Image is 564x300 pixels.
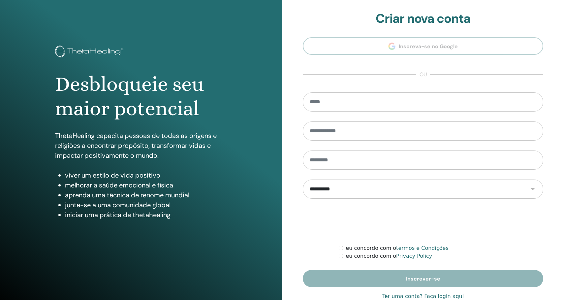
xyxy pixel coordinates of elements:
li: iniciar uma prática de thetahealing [65,210,227,220]
iframe: reCAPTCHA [373,209,473,234]
h2: Criar nova conta [303,11,543,26]
a: termos e Condições [396,245,449,251]
li: aprenda uma técnica de renome mundial [65,190,227,200]
h1: Desbloqueie seu maior potencial [55,72,227,121]
li: junte-se a uma comunidade global [65,200,227,210]
p: ThetaHealing capacita pessoas de todas as origens e religiões a encontrar propósito, transformar ... [55,131,227,160]
a: Privacy Policy [396,253,432,259]
li: viver um estilo de vida positivo [65,170,227,180]
li: melhorar a saúde emocional e física [65,180,227,190]
label: eu concordo com o [346,244,448,252]
label: eu concordo com o [346,252,432,260]
span: ou [416,71,430,79]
